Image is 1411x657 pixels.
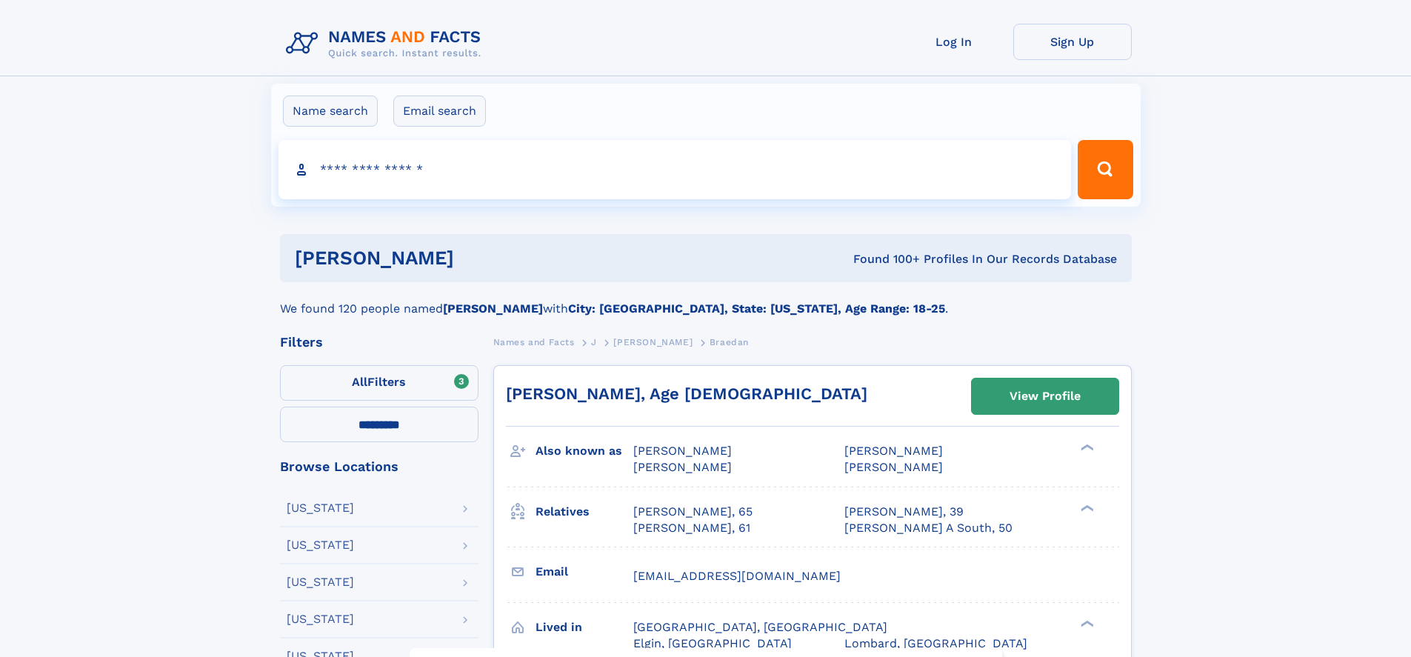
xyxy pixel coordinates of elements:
[844,460,943,474] span: [PERSON_NAME]
[710,337,749,347] span: Braedan
[1078,140,1133,199] button: Search Button
[633,444,732,458] span: [PERSON_NAME]
[536,438,633,464] h3: Also known as
[844,444,943,458] span: [PERSON_NAME]
[633,504,753,520] a: [PERSON_NAME], 65
[613,337,693,347] span: [PERSON_NAME]
[613,333,693,351] a: [PERSON_NAME]
[844,520,1013,536] a: [PERSON_NAME] A South, 50
[278,140,1072,199] input: search input
[1077,443,1095,453] div: ❯
[844,636,1027,650] span: Lombard, [GEOGRAPHIC_DATA]
[283,96,378,127] label: Name search
[653,251,1117,267] div: Found 100+ Profiles In Our Records Database
[1077,503,1095,513] div: ❯
[280,365,478,401] label: Filters
[443,301,543,316] b: [PERSON_NAME]
[633,569,841,583] span: [EMAIL_ADDRESS][DOMAIN_NAME]
[287,502,354,514] div: [US_STATE]
[633,620,887,634] span: [GEOGRAPHIC_DATA], [GEOGRAPHIC_DATA]
[352,375,367,389] span: All
[1013,24,1132,60] a: Sign Up
[287,539,354,551] div: [US_STATE]
[287,613,354,625] div: [US_STATE]
[591,337,597,347] span: J
[536,615,633,640] h3: Lived in
[568,301,945,316] b: City: [GEOGRAPHIC_DATA], State: [US_STATE], Age Range: 18-25
[280,336,478,349] div: Filters
[1010,379,1081,413] div: View Profile
[295,249,654,267] h1: [PERSON_NAME]
[280,460,478,473] div: Browse Locations
[844,504,964,520] a: [PERSON_NAME], 39
[280,24,493,64] img: Logo Names and Facts
[1077,618,1095,628] div: ❯
[536,559,633,584] h3: Email
[506,384,867,403] a: [PERSON_NAME], Age [DEMOGRAPHIC_DATA]
[287,576,354,588] div: [US_STATE]
[633,460,732,474] span: [PERSON_NAME]
[895,24,1013,60] a: Log In
[633,636,792,650] span: Elgin, [GEOGRAPHIC_DATA]
[280,282,1132,318] div: We found 120 people named with .
[393,96,486,127] label: Email search
[536,499,633,524] h3: Relatives
[493,333,575,351] a: Names and Facts
[972,378,1118,414] a: View Profile
[633,520,750,536] a: [PERSON_NAME], 61
[591,333,597,351] a: J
